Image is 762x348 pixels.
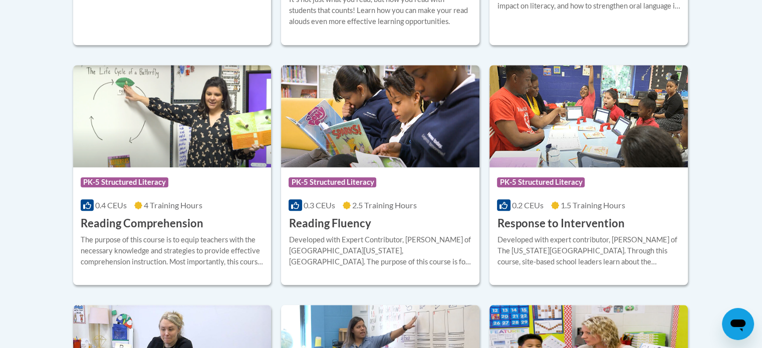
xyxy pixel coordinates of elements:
[304,200,335,210] span: 0.3 CEUs
[289,177,376,187] span: PK-5 Structured Literacy
[73,65,272,285] a: Course LogoPK-5 Structured Literacy0.4 CEUs4 Training Hours Reading ComprehensionThe purpose of t...
[81,177,168,187] span: PK-5 Structured Literacy
[561,200,625,210] span: 1.5 Training Hours
[289,216,371,231] h3: Reading Fluency
[497,177,585,187] span: PK-5 Structured Literacy
[352,200,417,210] span: 2.5 Training Hours
[144,200,202,210] span: 4 Training Hours
[497,234,680,267] div: Developed with expert contributor, [PERSON_NAME] of The [US_STATE][GEOGRAPHIC_DATA]. Through this...
[81,234,264,267] div: The purpose of this course is to equip teachers with the necessary knowledge and strategies to pr...
[81,216,203,231] h3: Reading Comprehension
[73,65,272,167] img: Course Logo
[95,200,127,210] span: 0.4 CEUs
[281,65,479,167] img: Course Logo
[489,65,688,167] img: Course Logo
[289,234,472,267] div: Developed with Expert Contributor, [PERSON_NAME] of [GEOGRAPHIC_DATA][US_STATE], [GEOGRAPHIC_DATA...
[497,216,624,231] h3: Response to Intervention
[722,308,754,340] iframe: Button to launch messaging window
[489,65,688,285] a: Course LogoPK-5 Structured Literacy0.2 CEUs1.5 Training Hours Response to InterventionDeveloped w...
[512,200,544,210] span: 0.2 CEUs
[281,65,479,285] a: Course LogoPK-5 Structured Literacy0.3 CEUs2.5 Training Hours Reading FluencyDeveloped with Exper...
